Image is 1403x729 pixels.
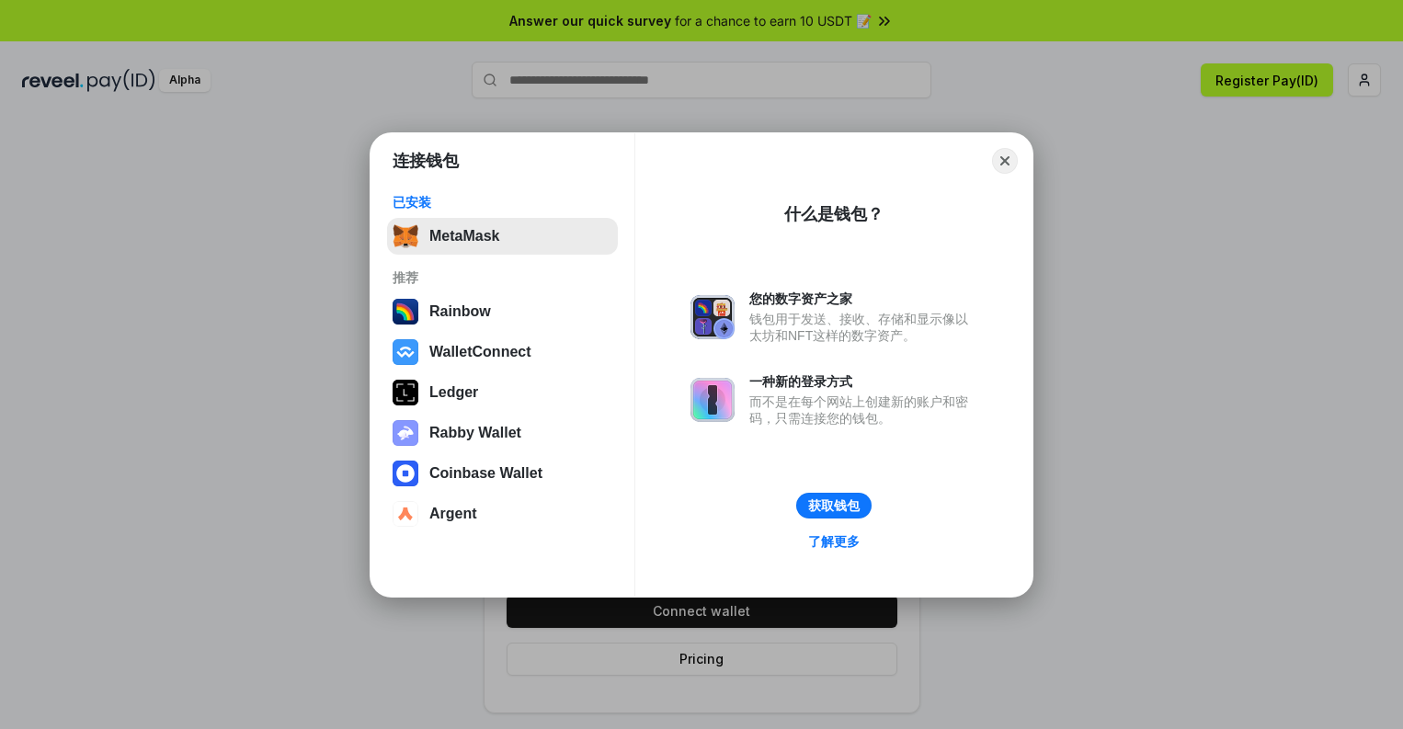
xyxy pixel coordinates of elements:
div: 您的数字资产之家 [749,290,977,307]
div: 一种新的登录方式 [749,373,977,390]
img: svg+xml,%3Csvg%20xmlns%3D%22http%3A%2F%2Fwww.w3.org%2F2000%2Fsvg%22%20fill%3D%22none%22%20viewBox... [690,295,735,339]
button: Ledger [387,374,618,411]
img: svg+xml,%3Csvg%20width%3D%2228%22%20height%3D%2228%22%20viewBox%3D%220%200%2028%2028%22%20fill%3D... [393,501,418,527]
div: 已安装 [393,194,612,211]
div: 获取钱包 [808,497,860,514]
button: Coinbase Wallet [387,455,618,492]
img: svg+xml,%3Csvg%20width%3D%2228%22%20height%3D%2228%22%20viewBox%3D%220%200%2028%2028%22%20fill%3D... [393,461,418,486]
div: Ledger [429,384,478,401]
h1: 连接钱包 [393,150,459,172]
button: Argent [387,495,618,532]
div: WalletConnect [429,344,531,360]
div: Argent [429,506,477,522]
img: svg+xml,%3Csvg%20xmlns%3D%22http%3A%2F%2Fwww.w3.org%2F2000%2Fsvg%22%20fill%3D%22none%22%20viewBox... [393,420,418,446]
img: svg+xml,%3Csvg%20width%3D%22120%22%20height%3D%22120%22%20viewBox%3D%220%200%20120%20120%22%20fil... [393,299,418,325]
img: svg+xml,%3Csvg%20fill%3D%22none%22%20height%3D%2233%22%20viewBox%3D%220%200%2035%2033%22%20width%... [393,223,418,249]
div: 推荐 [393,269,612,286]
img: svg+xml,%3Csvg%20xmlns%3D%22http%3A%2F%2Fwww.w3.org%2F2000%2Fsvg%22%20width%3D%2228%22%20height%3... [393,380,418,405]
a: 了解更多 [797,530,871,553]
button: Rainbow [387,293,618,330]
img: svg+xml,%3Csvg%20xmlns%3D%22http%3A%2F%2Fwww.w3.org%2F2000%2Fsvg%22%20fill%3D%22none%22%20viewBox... [690,378,735,422]
div: Rabby Wallet [429,425,521,441]
div: 了解更多 [808,533,860,550]
button: Rabby Wallet [387,415,618,451]
button: WalletConnect [387,334,618,370]
div: 什么是钱包？ [784,203,884,225]
div: Coinbase Wallet [429,465,542,482]
div: 而不是在每个网站上创建新的账户和密码，只需连接您的钱包。 [749,393,977,427]
button: MetaMask [387,218,618,255]
button: 获取钱包 [796,493,872,518]
button: Close [992,148,1018,174]
div: MetaMask [429,228,499,245]
img: svg+xml,%3Csvg%20width%3D%2228%22%20height%3D%2228%22%20viewBox%3D%220%200%2028%2028%22%20fill%3D... [393,339,418,365]
div: 钱包用于发送、接收、存储和显示像以太坊和NFT这样的数字资产。 [749,311,977,344]
div: Rainbow [429,303,491,320]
